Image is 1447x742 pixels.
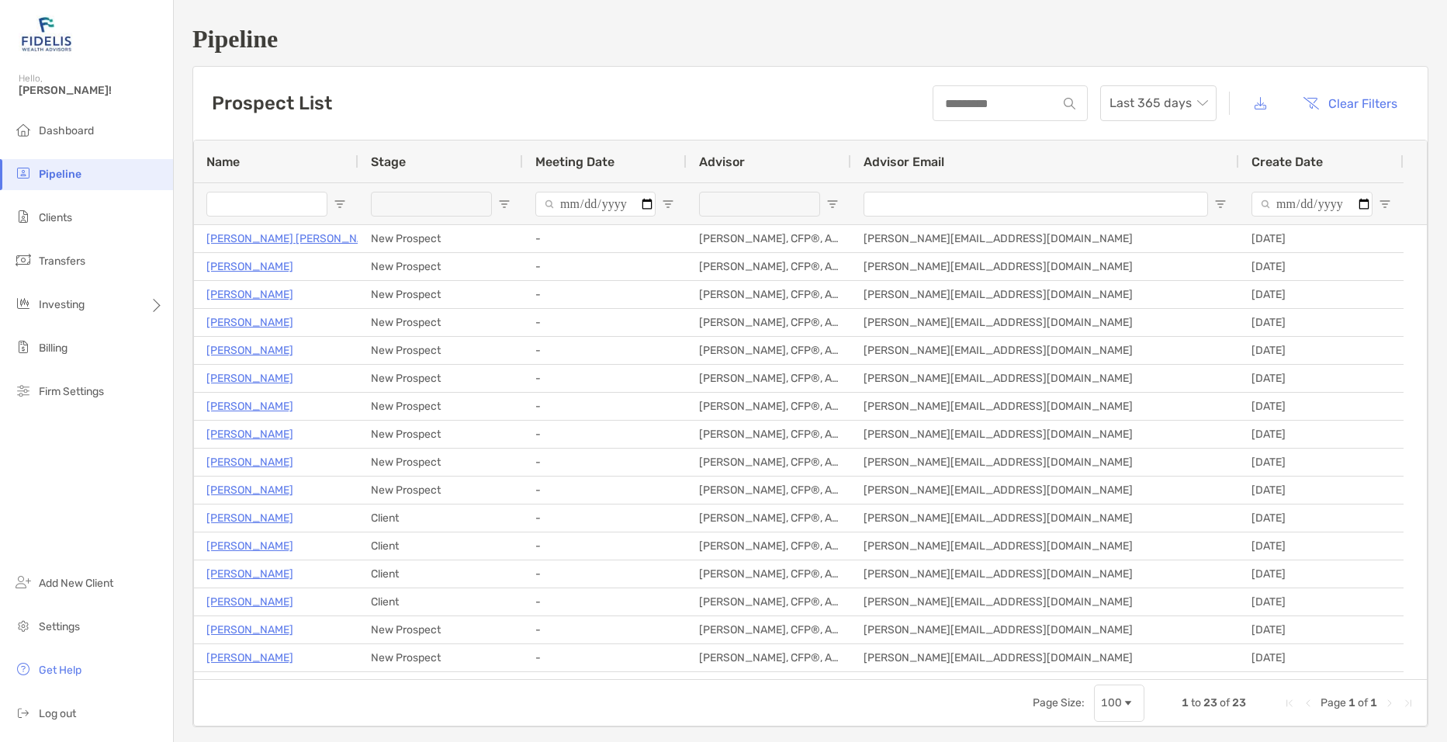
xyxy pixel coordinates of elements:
[14,294,33,313] img: investing icon
[212,92,332,114] h3: Prospect List
[1291,86,1409,120] button: Clear Filters
[14,573,33,591] img: add_new_client icon
[206,341,293,360] a: [PERSON_NAME]
[851,253,1239,280] div: [PERSON_NAME][EMAIL_ADDRESS][DOMAIN_NAME]
[1239,337,1404,364] div: [DATE]
[206,452,293,472] a: [PERSON_NAME]
[1379,198,1391,210] button: Open Filter Menu
[523,253,687,280] div: -
[523,365,687,392] div: -
[14,616,33,635] img: settings icon
[1214,198,1227,210] button: Open Filter Menu
[206,397,293,416] p: [PERSON_NAME]
[206,192,327,217] input: Name Filter Input
[1239,309,1404,336] div: [DATE]
[523,421,687,448] div: -
[1348,696,1355,709] span: 1
[523,309,687,336] div: -
[358,449,523,476] div: New Prospect
[1239,449,1404,476] div: [DATE]
[851,560,1239,588] div: [PERSON_NAME][EMAIL_ADDRESS][DOMAIN_NAME]
[19,6,74,62] img: Zoe Logo
[851,393,1239,420] div: [PERSON_NAME][EMAIL_ADDRESS][DOMAIN_NAME]
[206,229,383,248] p: [PERSON_NAME] [PERSON_NAME]
[826,198,839,210] button: Open Filter Menu
[687,588,851,615] div: [PERSON_NAME], CFP®, AIF®
[358,225,523,252] div: New Prospect
[687,337,851,364] div: [PERSON_NAME], CFP®, AIF®
[662,198,674,210] button: Open Filter Menu
[14,207,33,226] img: clients icon
[39,664,81,677] span: Get Help
[498,198,511,210] button: Open Filter Menu
[687,365,851,392] div: [PERSON_NAME], CFP®, AIF®
[523,225,687,252] div: -
[192,25,1428,54] h1: Pipeline
[14,703,33,722] img: logout icon
[206,313,293,332] a: [PERSON_NAME]
[334,198,346,210] button: Open Filter Menu
[1101,696,1122,709] div: 100
[358,616,523,643] div: New Prospect
[523,616,687,643] div: -
[523,560,687,588] div: -
[14,120,33,139] img: dashboard icon
[39,168,81,181] span: Pipeline
[1239,588,1404,615] div: [DATE]
[1302,697,1314,709] div: Previous Page
[206,257,293,276] a: [PERSON_NAME]
[523,281,687,308] div: -
[523,504,687,532] div: -
[523,393,687,420] div: -
[358,672,523,699] div: New Prospect
[687,477,851,504] div: [PERSON_NAME], CFP®, AIF®
[1383,697,1396,709] div: Next Page
[864,154,944,169] span: Advisor Email
[14,164,33,182] img: pipeline icon
[206,536,293,556] a: [PERSON_NAME]
[699,154,745,169] span: Advisor
[851,532,1239,560] div: [PERSON_NAME][EMAIL_ADDRESS][DOMAIN_NAME]
[14,338,33,356] img: billing icon
[1239,532,1404,560] div: [DATE]
[1402,697,1414,709] div: Last Page
[39,620,80,633] span: Settings
[1321,696,1346,709] span: Page
[206,620,293,640] a: [PERSON_NAME]
[358,588,523,615] div: Client
[1239,644,1404,671] div: [DATE]
[851,421,1239,448] div: [PERSON_NAME][EMAIL_ADDRESS][DOMAIN_NAME]
[1239,672,1404,699] div: [DATE]
[1239,504,1404,532] div: [DATE]
[358,253,523,280] div: New Prospect
[1283,697,1296,709] div: First Page
[523,532,687,560] div: -
[358,337,523,364] div: New Prospect
[523,337,687,364] div: -
[358,281,523,308] div: New Prospect
[39,298,85,311] span: Investing
[206,648,293,667] p: [PERSON_NAME]
[14,381,33,400] img: firm-settings icon
[1239,225,1404,252] div: [DATE]
[687,449,851,476] div: [PERSON_NAME], CFP®, AIF®
[523,644,687,671] div: -
[1358,696,1368,709] span: of
[206,592,293,612] a: [PERSON_NAME]
[851,281,1239,308] div: [PERSON_NAME][EMAIL_ADDRESS][DOMAIN_NAME]
[687,225,851,252] div: [PERSON_NAME], CFP®, AIF®
[1203,696,1217,709] span: 23
[39,707,76,720] span: Log out
[687,309,851,336] div: [PERSON_NAME], CFP®, AIF®
[358,309,523,336] div: New Prospect
[1109,86,1207,120] span: Last 365 days
[535,192,656,217] input: Meeting Date Filter Input
[1232,696,1246,709] span: 23
[206,285,293,304] a: [PERSON_NAME]
[206,508,293,528] a: [PERSON_NAME]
